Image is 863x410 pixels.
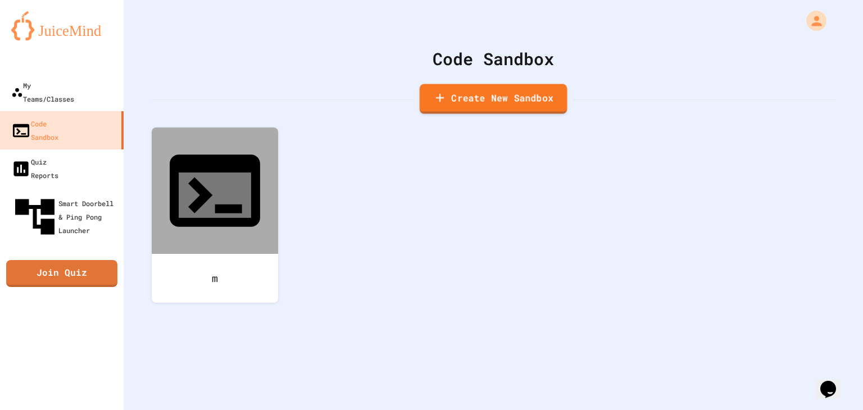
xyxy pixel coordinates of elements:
a: Join Quiz [6,260,117,287]
a: Create New Sandbox [420,84,567,114]
iframe: chat widget [816,365,852,399]
div: Quiz Reports [11,155,58,182]
div: My Teams/Classes [11,79,74,106]
div: Smart Doorbell & Ping Pong Launcher [11,193,119,240]
div: My Account [794,8,829,34]
div: Code Sandbox [11,117,58,144]
div: m [152,254,278,303]
img: logo-orange.svg [11,11,112,40]
a: m [152,127,278,303]
div: Code Sandbox [152,46,835,71]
